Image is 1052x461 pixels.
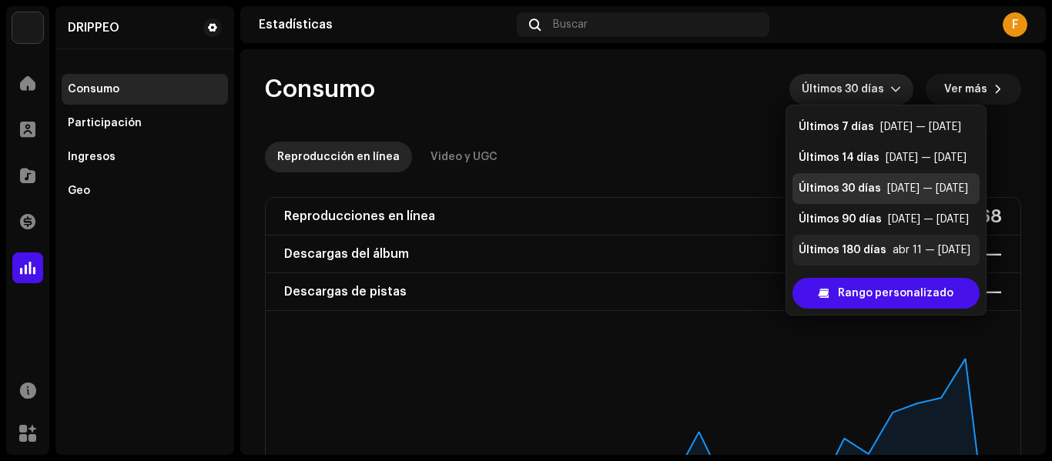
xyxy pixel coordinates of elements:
li: Últimos 365 días [792,266,980,296]
div: Últimos 14 días [799,150,879,165]
li: Últimos 14 días [792,142,980,173]
re-m-nav-item: Participación [62,108,228,139]
div: [DATE] — [DATE] [880,119,961,135]
div: — [985,279,1002,304]
div: DRIPPEO [68,22,119,34]
span: Ver más [944,74,987,105]
div: Reproducción en línea [277,142,400,172]
div: abr 11 — [DATE] [893,242,970,258]
li: Últimos 7 días [792,112,980,142]
div: Participación [68,117,142,129]
div: Geo [68,185,90,197]
div: F [1003,12,1027,37]
div: Ingresos [68,151,116,163]
span: Consumo [265,74,375,105]
button: Ver más [926,74,1021,105]
div: — [985,242,1002,266]
div: Últimos 30 días [799,181,881,196]
div: dropdown trigger [890,74,901,105]
div: Reproducciones en línea [284,204,435,229]
div: [DATE] — [DATE] [886,150,967,165]
re-m-nav-item: Geo [62,175,228,206]
li: Últimos 30 días [792,173,980,204]
div: Estadísticas [259,18,511,31]
li: Últimos 180 días [792,235,980,266]
div: Últimos 7 días [799,119,874,135]
span: Últimos 30 días [802,74,890,105]
div: Consumo [68,83,119,95]
re-m-nav-item: Consumo [62,74,228,105]
div: Descargas del álbum [284,242,409,266]
span: Rango personalizado [838,278,953,309]
div: Video y UGC [431,142,498,172]
div: [DATE] — [DATE] [887,181,968,196]
div: Últimos 180 días [799,242,886,258]
li: Últimos 90 días [792,204,980,235]
span: Buscar [553,18,588,31]
img: a6ef08d4-7f4e-4231-8c15-c968ef671a47 [12,12,43,43]
div: Descargas de pistas [284,279,407,304]
re-m-nav-item: Ingresos [62,142,228,172]
div: [DATE] — [DATE] [888,212,969,227]
div: Últimos 90 días [799,212,882,227]
ul: Option List [786,105,986,302]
